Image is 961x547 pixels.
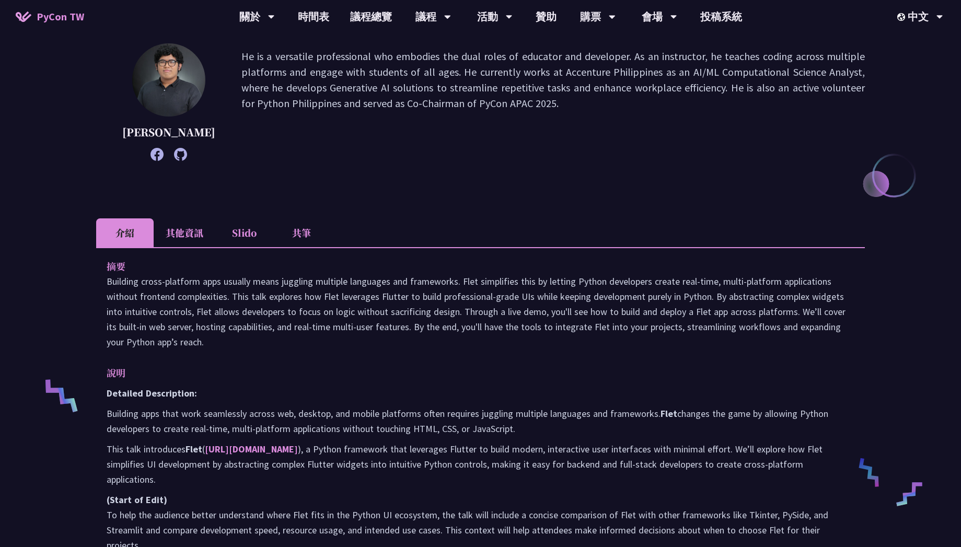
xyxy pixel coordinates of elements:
[186,443,202,455] strong: Flet
[154,218,215,247] li: 其他資訊
[96,218,154,247] li: 介紹
[215,218,273,247] li: Slido
[107,387,197,399] strong: Detailed Description:
[661,408,677,420] strong: Flet
[132,43,205,117] img: Cyrus Mante
[107,274,854,350] p: Building cross-platform apps usually means juggling multiple languages and frameworks. Flet simpl...
[107,259,833,274] p: 摘要
[37,9,84,25] span: PyCon TW
[205,443,298,455] a: [URL][DOMAIN_NAME]
[16,11,31,22] img: Home icon of PyCon TW 2025
[241,49,865,156] p: He is a versatile professional who embodies the dual roles of educator and developer. As an instr...
[107,406,854,436] p: Building apps that work seamlessly across web, desktop, and mobile platforms often requires juggl...
[107,441,854,487] p: This talk introduces ( ), a Python framework that leverages Flutter to build modern, interactive ...
[897,13,908,21] img: Locale Icon
[107,365,833,380] p: 說明
[5,4,95,30] a: PyCon TW
[122,124,215,140] p: [PERSON_NAME]
[107,494,167,506] strong: (Start of Edit)
[273,218,330,247] li: 共筆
